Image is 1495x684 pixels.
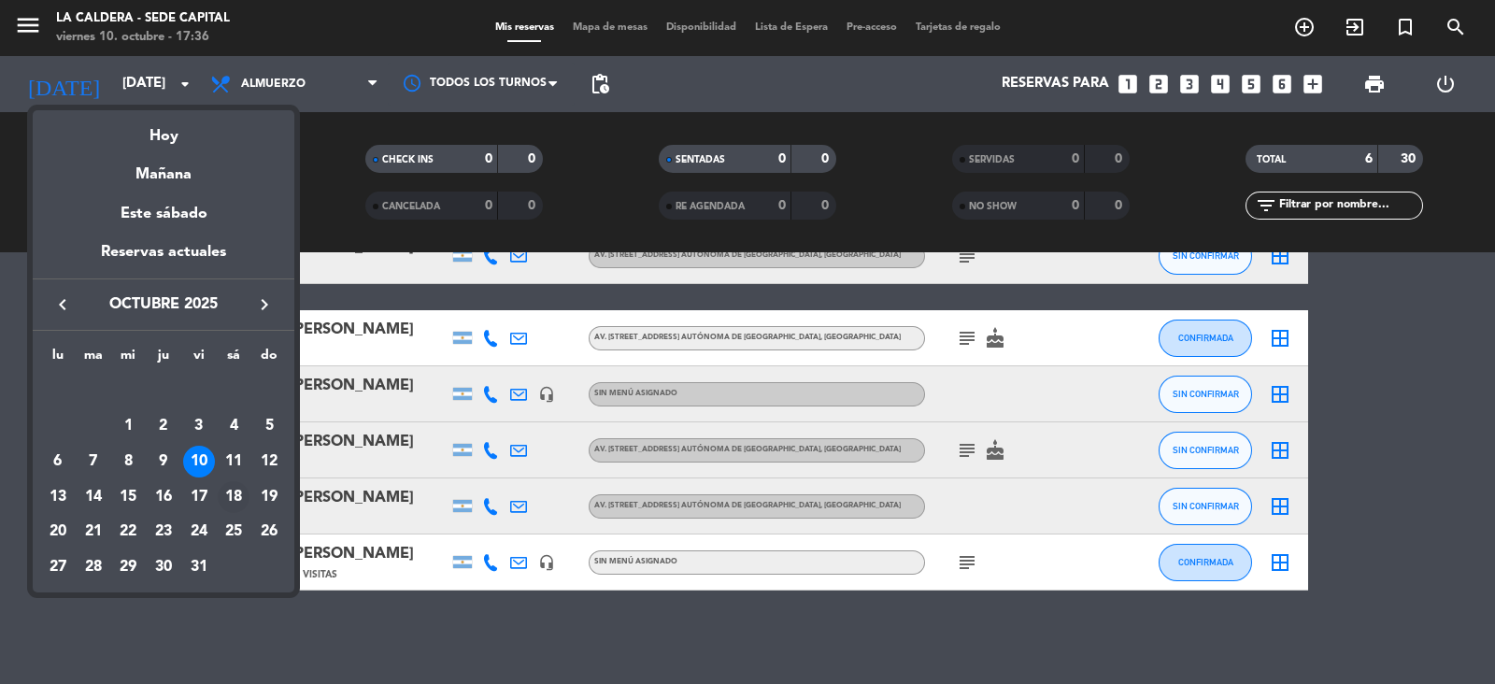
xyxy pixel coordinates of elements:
div: 16 [148,481,179,513]
td: 11 de octubre de 2025 [217,444,252,479]
td: 17 de octubre de 2025 [181,479,217,515]
td: 10 de octubre de 2025 [181,444,217,479]
div: Hoy [33,110,294,149]
td: 13 de octubre de 2025 [40,479,76,515]
td: 27 de octubre de 2025 [40,549,76,585]
td: 20 de octubre de 2025 [40,514,76,549]
div: 21 [78,516,109,548]
td: 9 de octubre de 2025 [146,444,181,479]
td: 31 de octubre de 2025 [181,549,217,585]
th: viernes [181,345,217,374]
td: 6 de octubre de 2025 [40,444,76,479]
td: 4 de octubre de 2025 [217,408,252,444]
td: 19 de octubre de 2025 [251,479,287,515]
td: 23 de octubre de 2025 [146,514,181,549]
button: keyboard_arrow_left [46,292,79,317]
div: 17 [183,481,215,513]
div: 13 [42,481,74,513]
div: 29 [112,551,144,583]
i: keyboard_arrow_right [253,293,276,316]
div: 1 [112,410,144,442]
th: sábado [217,345,252,374]
td: 30 de octubre de 2025 [146,549,181,585]
button: keyboard_arrow_right [248,292,281,317]
th: lunes [40,345,76,374]
div: 5 [253,410,285,442]
td: 12 de octubre de 2025 [251,444,287,479]
div: 15 [112,481,144,513]
td: 18 de octubre de 2025 [217,479,252,515]
div: 18 [218,481,249,513]
td: 1 de octubre de 2025 [110,408,146,444]
td: 24 de octubre de 2025 [181,514,217,549]
td: 26 de octubre de 2025 [251,514,287,549]
div: 12 [253,446,285,477]
div: 25 [218,516,249,548]
td: 2 de octubre de 2025 [146,408,181,444]
td: 21 de octubre de 2025 [76,514,111,549]
td: 7 de octubre de 2025 [76,444,111,479]
div: Mañana [33,149,294,187]
th: miércoles [110,345,146,374]
div: 9 [148,446,179,477]
div: 23 [148,516,179,548]
div: 10 [183,446,215,477]
div: 19 [253,481,285,513]
div: 8 [112,446,144,477]
div: 11 [218,446,249,477]
td: 5 de octubre de 2025 [251,408,287,444]
td: 8 de octubre de 2025 [110,444,146,479]
div: 28 [78,551,109,583]
th: martes [76,345,111,374]
div: 30 [148,551,179,583]
div: 6 [42,446,74,477]
td: 28 de octubre de 2025 [76,549,111,585]
div: Reservas actuales [33,240,294,278]
div: 3 [183,410,215,442]
div: 4 [218,410,249,442]
td: 3 de octubre de 2025 [181,408,217,444]
div: 27 [42,551,74,583]
div: 26 [253,516,285,548]
td: 22 de octubre de 2025 [110,514,146,549]
span: octubre 2025 [79,292,248,317]
td: 15 de octubre de 2025 [110,479,146,515]
div: 31 [183,551,215,583]
td: 29 de octubre de 2025 [110,549,146,585]
div: 7 [78,446,109,477]
div: 20 [42,516,74,548]
div: 14 [78,481,109,513]
th: domingo [251,345,287,374]
div: 24 [183,516,215,548]
td: 16 de octubre de 2025 [146,479,181,515]
td: 14 de octubre de 2025 [76,479,111,515]
td: 25 de octubre de 2025 [217,514,252,549]
td: OCT. [40,374,287,409]
th: jueves [146,345,181,374]
i: keyboard_arrow_left [51,293,74,316]
div: 2 [148,410,179,442]
div: 22 [112,516,144,548]
div: Este sábado [33,188,294,240]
